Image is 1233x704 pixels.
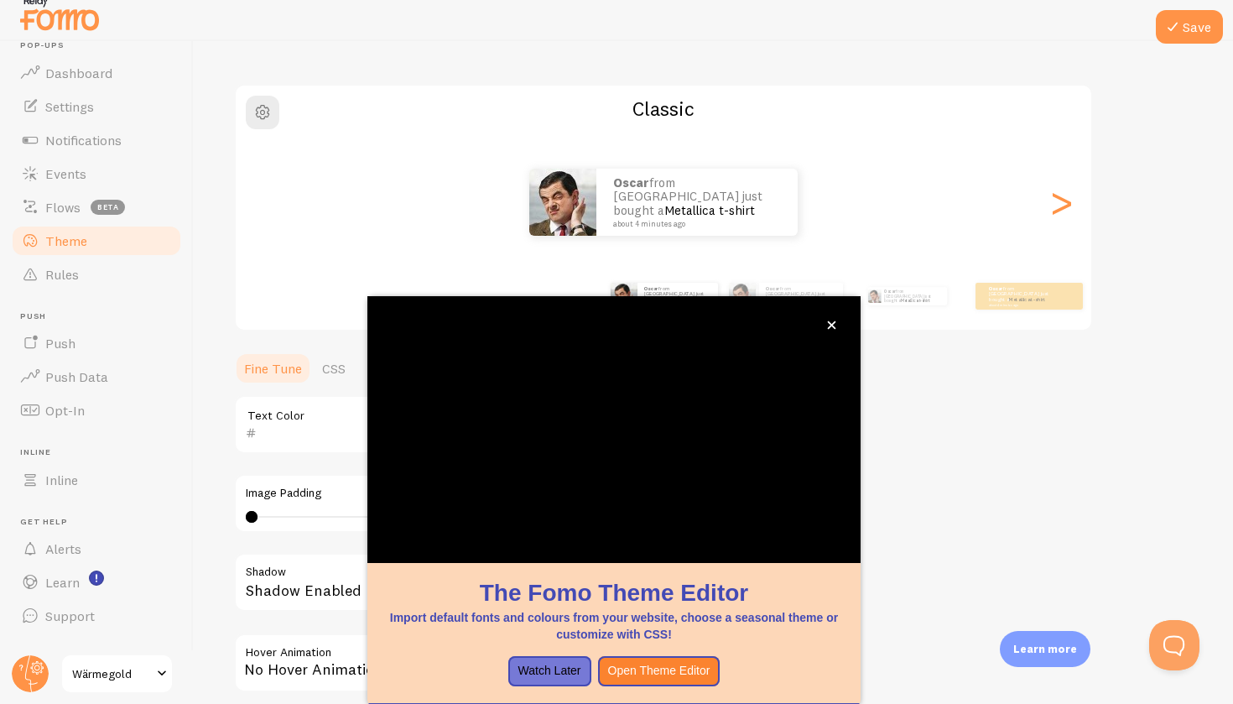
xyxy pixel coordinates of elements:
[234,352,312,385] a: Fine Tune
[89,571,104,586] svg: <p>Watch New Feature Tutorials!</p>
[508,656,591,686] button: Watch Later
[884,289,896,294] strong: Oscar
[72,664,152,684] span: Wärmegold
[10,394,183,427] a: Opt-In
[766,285,836,306] p: from [GEOGRAPHIC_DATA] just bought a
[10,190,183,224] a: Flows beta
[45,335,75,352] span: Push
[613,175,649,190] strong: Oscar
[234,634,737,692] div: No Hover Animation
[45,165,86,182] span: Events
[45,199,81,216] span: Flows
[60,654,174,694] a: Wärmegold
[10,90,183,123] a: Settings
[613,176,781,228] p: from [GEOGRAPHIC_DATA] just bought a
[10,532,183,566] a: Alerts
[1051,142,1071,263] div: Next slide
[20,447,183,458] span: Inline
[91,200,125,215] span: beta
[611,283,637,310] img: Fomo
[884,287,940,305] p: from [GEOGRAPHIC_DATA] just bought a
[45,98,94,115] span: Settings
[729,283,756,310] img: Fomo
[10,566,183,599] a: Learn
[1000,631,1090,667] div: Learn more
[45,132,122,149] span: Notifications
[388,609,840,643] p: Import default fonts and colours from your website, choose a seasonal theme or customize with CSS!
[246,486,726,501] label: Image Padding
[312,352,356,385] a: CSS
[45,472,78,488] span: Inline
[45,608,95,624] span: Support
[664,202,755,218] a: Metallica t-shirt
[10,157,183,190] a: Events
[388,576,840,609] h1: The Fomo Theme Editor
[234,553,737,614] div: Shadow Enabled
[45,540,81,557] span: Alerts
[598,656,721,686] button: Open Theme Editor
[20,40,183,51] span: Pop-ups
[10,360,183,394] a: Push Data
[1013,641,1077,657] p: Learn more
[766,285,780,292] strong: Oscar
[20,517,183,528] span: Get Help
[10,463,183,497] a: Inline
[10,224,183,258] a: Theme
[45,402,85,419] span: Opt-In
[644,285,658,292] strong: Oscar
[45,232,87,249] span: Theme
[1149,620,1199,670] iframe: Help Scout Beacon - Open
[10,123,183,157] a: Notifications
[45,574,80,591] span: Learn
[45,368,108,385] span: Push Data
[1156,10,1223,44] button: Save
[644,285,711,306] p: from [GEOGRAPHIC_DATA] just bought a
[10,326,183,360] a: Push
[10,56,183,90] a: Dashboard
[823,316,840,334] button: close,
[45,65,112,81] span: Dashboard
[989,303,1054,306] small: about 4 minutes ago
[989,285,1056,306] p: from [GEOGRAPHIC_DATA] just bought a
[20,311,183,322] span: Push
[1009,296,1045,303] a: Metallica t-shirt
[901,298,929,303] a: Metallica t-shirt
[10,599,183,633] a: Support
[236,96,1091,122] h2: Classic
[529,169,596,236] img: Fomo
[45,266,79,283] span: Rules
[613,220,776,228] small: about 4 minutes ago
[10,258,183,291] a: Rules
[989,285,1003,292] strong: Oscar
[867,289,881,303] img: Fomo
